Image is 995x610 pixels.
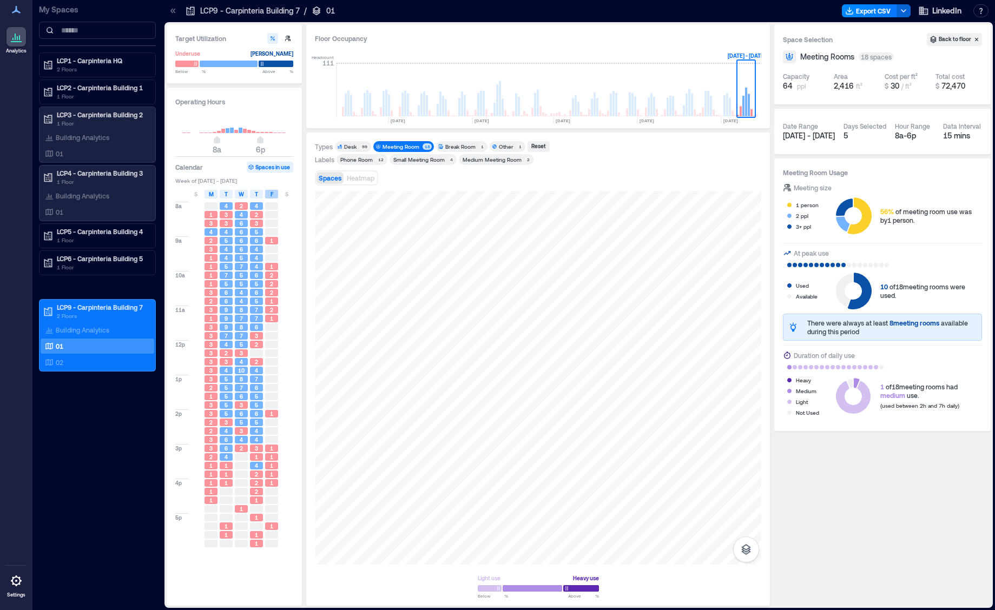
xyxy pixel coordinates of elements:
[880,402,959,409] span: (used between 2h and 7h daily)
[225,228,228,236] span: 4
[39,4,156,15] p: My Spaces
[796,396,808,407] div: Light
[225,393,228,400] span: 5
[57,169,148,177] p: LCP4 - Carpinteria Building 3
[57,92,148,101] p: 1 Floor
[478,593,508,599] span: Below %
[880,208,894,215] span: 56%
[255,462,258,469] span: 4
[175,202,182,210] span: 8a
[783,72,809,81] div: Capacity
[255,479,258,487] span: 2
[209,341,213,348] span: 3
[528,141,550,152] button: Reset
[247,162,293,173] button: Spaces in use
[270,306,273,314] span: 2
[255,427,258,435] span: 4
[57,263,148,271] p: 1 Floor
[326,5,335,16] p: 01
[225,190,228,198] span: T
[175,237,182,244] span: 9a
[927,33,982,46] button: Back to floor
[783,122,818,130] div: Date Range
[225,375,228,383] span: 5
[209,246,213,253] span: 3
[225,254,228,262] span: 4
[57,83,148,92] p: LCP2 - Carpinteria Building 1
[255,202,258,210] span: 4
[568,593,599,599] span: Above %
[796,375,811,386] div: Heavy
[844,122,886,130] div: Days Selected
[240,246,243,253] span: 6
[255,496,258,504] span: 1
[209,427,213,435] span: 2
[209,393,213,400] span: 1
[225,367,228,374] span: 4
[255,220,258,227] span: 3
[315,155,334,164] div: Labels
[270,522,273,530] span: 1
[255,419,258,426] span: 5
[255,393,258,400] span: 5
[463,156,522,163] div: Medium Meeting Room
[478,573,500,584] div: Light use
[57,177,148,186] p: 1 Floor
[255,367,258,374] span: 4
[255,211,258,218] span: 2
[270,315,273,322] span: 1
[209,462,213,469] span: 1
[880,383,884,390] span: 1
[844,130,886,141] div: 5
[57,110,148,119] p: LCP3 - Carpinteria Building 2
[315,33,761,44] div: Floor Occupancy
[240,419,243,426] span: 5
[3,568,29,601] a: Settings
[225,263,228,270] span: 5
[255,401,258,409] span: 5
[270,410,273,417] span: 1
[262,68,293,75] span: Above %
[391,118,405,123] text: [DATE]
[209,190,214,198] span: M
[271,190,273,198] span: F
[209,306,213,314] span: 3
[209,211,213,218] span: 1
[225,419,228,426] span: 3
[270,271,273,279] span: 2
[255,488,258,495] span: 2
[194,190,197,198] span: S
[240,349,243,357] span: 3
[935,82,939,90] span: $
[895,122,930,130] div: Hour Range
[175,514,182,521] span: 5p
[57,56,148,65] p: LCP1 - Carpinteria HQ
[209,323,213,331] span: 3
[783,81,793,91] span: 64
[475,118,489,123] text: [DATE]
[209,445,213,452] span: 3
[56,133,109,142] p: Building Analytics
[856,82,862,90] span: ft²
[240,263,243,270] span: 7
[225,349,228,357] span: 2
[880,282,982,300] div: of 18 meeting rooms were used.
[255,228,258,236] span: 5
[225,246,228,253] span: 4
[270,479,273,487] span: 1
[57,236,148,244] p: 1 Floor
[794,350,855,361] div: Duration of daily use
[240,237,243,244] span: 6
[239,190,244,198] span: W
[225,306,228,314] span: 9
[255,323,258,331] span: 6
[175,341,185,348] span: 12p
[255,375,258,383] span: 7
[317,172,344,184] button: Spaces
[255,280,258,288] span: 5
[56,208,63,216] p: 01
[885,72,918,81] div: Cost per ft²
[209,280,213,288] span: 1
[209,401,213,409] span: 3
[209,271,213,279] span: 1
